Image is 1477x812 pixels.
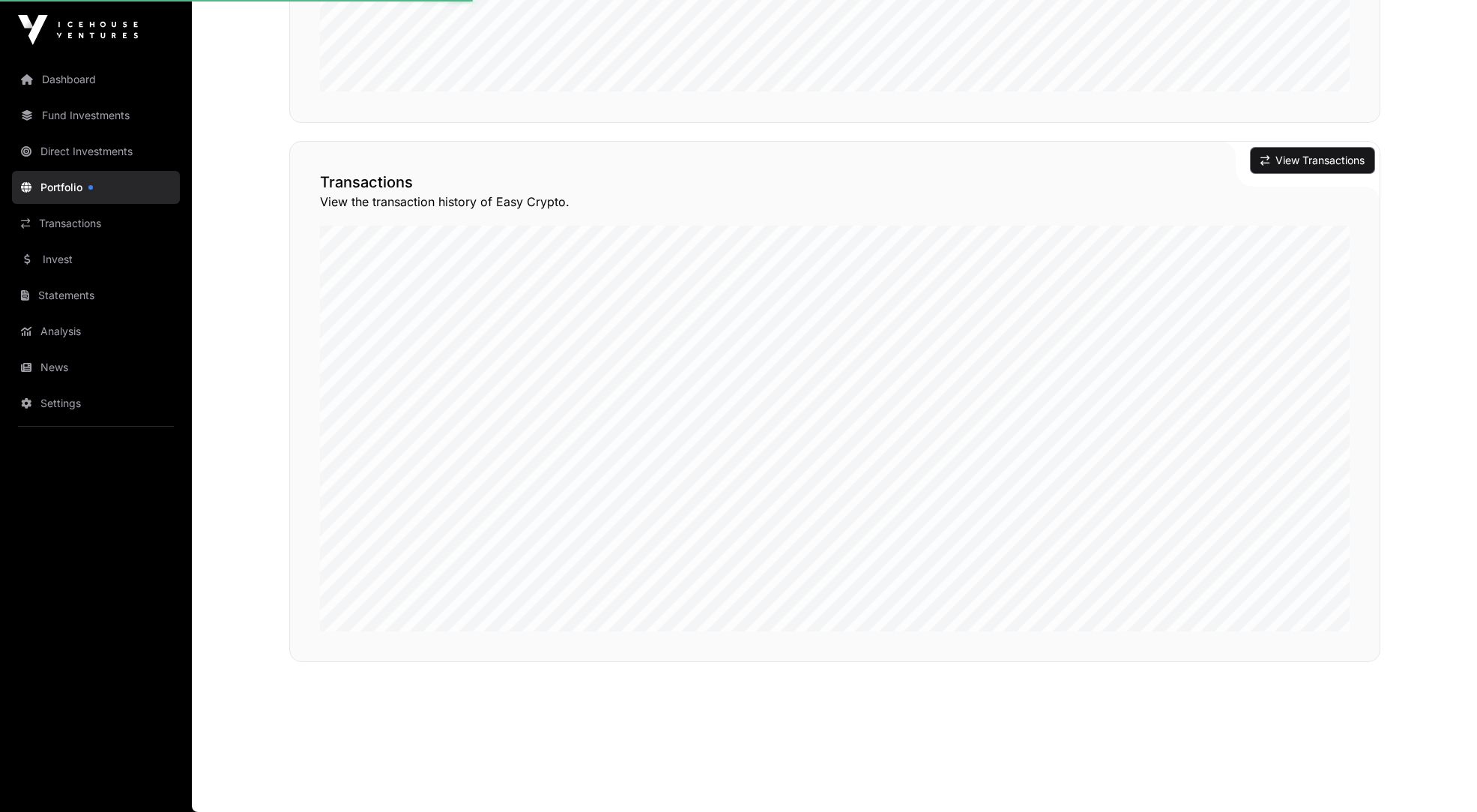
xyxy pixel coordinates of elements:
[12,99,180,132] a: Fund Investments
[12,171,180,204] a: Portfolio
[1251,148,1374,173] button: View Transactions
[12,351,180,384] a: News
[12,279,180,312] a: Statements
[12,243,180,276] a: Invest
[12,387,180,420] a: Settings
[12,63,180,96] a: Dashboard
[12,135,180,168] a: Direct Investments
[12,207,180,240] a: Transactions
[320,172,1350,193] h2: Transactions
[1402,740,1477,812] iframe: Chat Widget
[320,193,1350,211] p: View the transaction history of Easy Crypto.
[18,15,138,45] img: Icehouse Ventures Logo
[12,315,180,348] a: Analysis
